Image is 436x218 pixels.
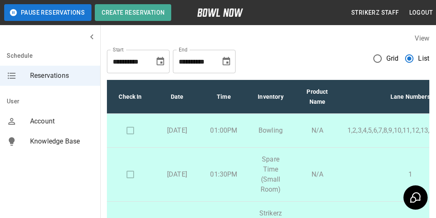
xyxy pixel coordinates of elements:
[160,169,194,180] p: [DATE]
[4,4,91,21] button: Pause Reservations
[197,8,243,17] img: logo
[154,80,200,114] th: Date
[386,54,399,64] span: Grid
[348,5,403,21] button: Strikerz Staff
[294,80,341,114] th: Product Name
[218,53,235,70] button: Choose date, selected date is Oct 27, 2025
[247,80,294,114] th: Inventory
[418,54,429,64] span: List
[254,154,287,195] p: Spare Time (Small Room)
[415,34,429,42] label: View
[160,126,194,136] p: [DATE]
[30,136,94,146] span: Knowledge Base
[207,169,241,180] p: 01:30PM
[30,71,94,81] span: Reservations
[301,169,334,180] p: N/A
[200,80,247,114] th: Time
[107,80,154,114] th: Check In
[95,4,171,21] button: Create Reservation
[207,126,241,136] p: 01:00PM
[406,5,436,21] button: Logout
[254,126,287,136] p: Bowling
[152,53,169,70] button: Choose date, selected date is Sep 27, 2025
[30,116,94,126] span: Account
[301,126,334,136] p: N/A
